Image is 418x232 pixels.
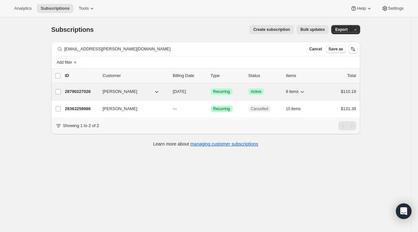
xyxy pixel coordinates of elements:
span: [PERSON_NAME] [103,88,137,95]
span: Recurring [213,106,230,111]
span: --- [173,106,177,111]
div: 28363259986[PERSON_NAME]---SuccessRecurringCancelled10 items$131.39 [65,104,356,113]
span: 8 items [286,89,299,94]
div: 28790227026[PERSON_NAME][DATE]SuccessRecurringSuccessActive8 items$110.19 [65,87,356,96]
p: Status [248,72,281,79]
p: Customer [103,72,168,79]
span: Add filter [57,60,72,65]
button: 8 items [286,87,306,96]
button: Bulk updates [296,25,329,34]
button: Save as [326,45,346,53]
nav: Pagination [338,121,356,130]
p: 28363259986 [65,106,98,112]
p: Total [347,72,356,79]
span: Active [251,89,262,94]
div: IDCustomerBilling DateTypeStatusItemsTotal [65,72,356,79]
span: Cancel [309,46,322,52]
button: Cancel [307,45,324,53]
span: $131.39 [341,106,356,111]
p: Learn more about [153,141,258,147]
div: Open Intercom Messenger [396,203,411,219]
div: Items [286,72,319,79]
span: Tools [79,6,89,11]
span: Bulk updates [300,27,325,32]
span: 10 items [286,106,301,111]
span: [DATE] [173,89,186,94]
span: Subscriptions [51,26,94,33]
a: managing customer subscriptions [190,141,258,147]
span: Save as [329,46,343,52]
div: Type [211,72,243,79]
span: Help [357,6,366,11]
p: ID [65,72,98,79]
button: Add filter [54,58,80,66]
button: Export [331,25,351,34]
span: $110.19 [341,89,356,94]
button: Create subscription [249,25,294,34]
p: Billing Date [173,72,205,79]
span: Subscriptions [41,6,70,11]
button: Subscriptions [37,4,73,13]
span: Analytics [14,6,32,11]
input: Filter subscribers [64,45,303,54]
button: Sort the results [348,45,358,54]
button: [PERSON_NAME] [99,86,164,97]
button: 10 items [286,104,308,113]
span: [PERSON_NAME] [103,106,137,112]
p: 28790227026 [65,88,98,95]
span: Recurring [213,89,230,94]
span: Export [335,27,347,32]
p: Showing 1 to 2 of 2 [63,122,99,129]
button: Analytics [10,4,35,13]
button: Help [346,4,376,13]
button: [PERSON_NAME] [99,104,164,114]
span: Create subscription [253,27,290,32]
button: Tools [75,4,99,13]
button: Settings [378,4,408,13]
span: Settings [388,6,404,11]
span: Cancelled [251,106,268,111]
